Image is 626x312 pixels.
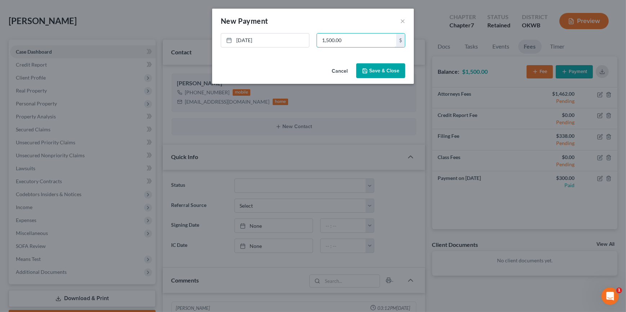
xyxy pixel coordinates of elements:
[602,288,619,305] iframe: Intercom live chat
[326,64,353,78] button: Cancel
[221,33,309,47] a: [DATE]
[396,33,405,47] div: $
[356,63,405,78] button: Save & Close
[317,33,396,47] input: 0.00
[221,17,268,25] span: New Payment
[400,17,405,25] button: ×
[616,288,622,293] span: 1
